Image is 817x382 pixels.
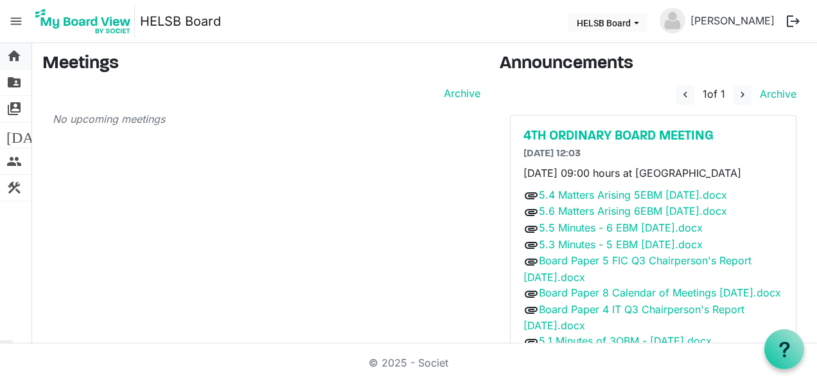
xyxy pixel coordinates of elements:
[523,303,744,332] a: Board Paper 4 IT Q3 Chairperson's Report [DATE].docx
[523,188,539,203] span: attachment
[523,302,539,318] span: attachment
[6,149,22,174] span: people
[539,188,727,201] a: 5.4 Matters Arising 5EBM [DATE].docx
[685,8,780,33] a: [PERSON_NAME]
[703,87,725,100] span: of 1
[523,254,539,269] span: attachment
[676,86,694,105] button: navigate_before
[539,286,781,299] a: Board Paper 8 Calendar of Meetings [DATE].docx
[523,286,539,302] span: attachment
[6,43,22,69] span: home
[140,8,221,34] a: HELSB Board
[523,149,581,159] span: [DATE] 12:03
[523,254,751,284] a: Board Paper 5 FIC Q3 Chairperson's Report [DATE].docx
[680,89,691,100] span: navigate_before
[6,96,22,122] span: switch_account
[734,86,751,105] button: navigate_next
[6,122,56,148] span: [DATE]
[539,205,727,217] a: 5.6 Matters Arising 6EBM [DATE].docx
[523,165,783,181] p: [DATE] 09:00 hours at [GEOGRAPHIC_DATA]
[523,237,539,253] span: attachment
[539,238,703,251] a: 5.3 Minutes - 5 EBM [DATE].docx
[539,334,712,347] a: 5.1 Minutes of 3OBM - [DATE].docx
[53,111,480,127] p: No upcoming meetings
[755,87,796,100] a: Archive
[523,334,539,350] span: attachment
[6,175,22,201] span: construction
[568,14,647,32] button: HELSB Board dropdownbutton
[31,5,135,37] img: My Board View Logo
[703,87,707,100] span: 1
[780,8,807,35] button: logout
[369,356,448,369] a: © 2025 - Societ
[31,5,140,37] a: My Board View Logo
[523,129,783,144] a: 4TH ORDINARY BOARD MEETING
[660,8,685,33] img: no-profile-picture.svg
[4,9,28,33] span: menu
[539,221,703,234] a: 5.5 Minutes - 6 EBM [DATE].docx
[42,53,480,75] h3: Meetings
[6,69,22,95] span: folder_shared
[737,89,748,100] span: navigate_next
[439,86,480,101] a: Archive
[523,205,539,220] span: attachment
[523,221,539,237] span: attachment
[500,53,807,75] h3: Announcements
